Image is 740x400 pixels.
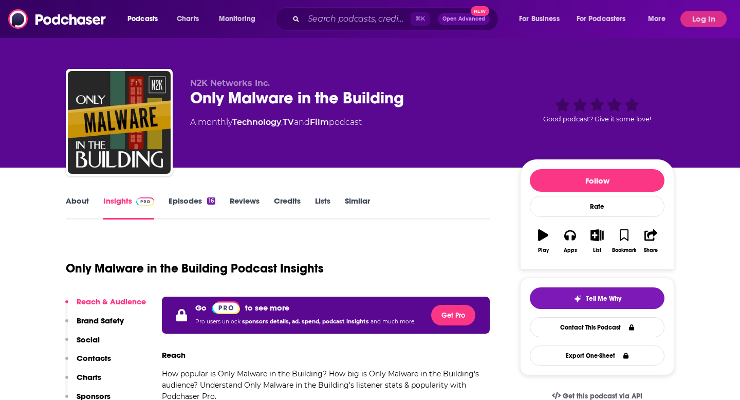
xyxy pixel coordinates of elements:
button: open menu [212,11,269,27]
div: A monthly podcast [190,116,362,129]
a: Contact This Podcast [530,317,664,337]
h3: Reach [162,350,186,360]
div: Search podcasts, credits, & more... [285,7,508,31]
div: Bookmark [612,247,636,253]
div: List [593,247,601,253]
p: Brand Safety [77,316,124,325]
a: Reviews [230,196,260,220]
p: Pro users unlock and much more. [195,314,415,330]
button: Play [530,223,557,260]
span: Podcasts [127,12,158,26]
button: open menu [641,11,678,27]
span: Open Advanced [442,16,485,22]
span: , [281,117,283,127]
span: More [648,12,665,26]
span: Good podcast? Give it some love! [543,115,651,123]
a: Similar [345,196,370,220]
button: Brand Safety [65,316,124,335]
div: Apps [564,247,577,253]
span: For Podcasters [577,12,626,26]
a: TV [283,117,294,127]
button: Contacts [65,353,111,372]
button: Bookmark [610,223,637,260]
button: tell me why sparkleTell Me Why [530,287,664,309]
h1: Only Malware in the Building Podcast Insights [66,261,324,276]
button: Log In [680,11,727,27]
p: to see more [245,303,289,313]
div: 16 [207,197,215,205]
span: Charts [177,12,199,26]
span: and [294,117,310,127]
img: Podchaser Pro [212,301,240,314]
button: Reach & Audience [65,297,146,316]
button: Open AdvancedNew [438,13,490,25]
a: Credits [274,196,301,220]
img: Podchaser Pro [136,197,154,206]
img: tell me why sparkle [573,295,582,303]
span: Monitoring [219,12,255,26]
span: For Business [519,12,560,26]
button: open menu [512,11,572,27]
button: open menu [120,11,171,27]
button: Apps [557,223,583,260]
p: Go [195,303,207,313]
button: Export One-Sheet [530,346,664,366]
span: New [471,6,489,16]
a: Charts [170,11,205,27]
p: Reach & Audience [77,297,146,306]
div: Share [644,247,658,253]
button: Charts [65,372,101,391]
a: Pro website [212,301,240,314]
a: Episodes16 [169,196,215,220]
span: Tell Me Why [586,295,621,303]
button: Social [65,335,100,354]
img: Only Malware in the Building [68,71,171,174]
button: Follow [530,169,664,192]
span: N2K Networks Inc. [190,78,270,88]
button: List [584,223,610,260]
button: Get Pro [431,305,475,325]
a: About [66,196,89,220]
button: Share [638,223,664,260]
div: Rate [530,196,664,217]
a: Film [310,117,329,127]
p: Charts [77,372,101,382]
input: Search podcasts, credits, & more... [304,11,411,27]
button: open menu [570,11,641,27]
img: Podchaser - Follow, Share and Rate Podcasts [8,9,107,29]
span: sponsors details, ad. spend, podcast insights [242,318,371,325]
p: Contacts [77,353,111,363]
p: Social [77,335,100,344]
a: InsightsPodchaser Pro [103,196,154,220]
div: Play [538,247,549,253]
div: Good podcast? Give it some love! [520,78,674,142]
span: ⌘ K [411,12,430,26]
a: Technology [232,117,281,127]
a: Lists [315,196,330,220]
